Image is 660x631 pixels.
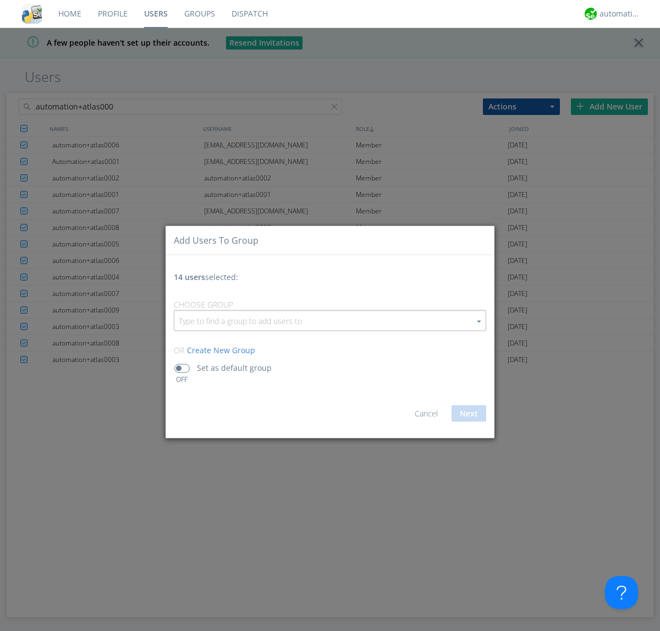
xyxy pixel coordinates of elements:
[169,375,194,384] div: OFF
[174,299,486,310] div: Choose Group
[187,345,255,355] span: Create New Group
[22,4,42,24] img: cddb5a64eb264b2086981ab96f4c1ba7
[174,272,238,282] span: selected:
[585,8,597,20] img: d2d01cd9b4174d08988066c6d424eccd
[174,311,486,331] input: Type to find a group to add users to
[174,272,205,282] span: 14 users
[599,8,641,19] div: automation+atlas
[174,345,184,355] span: or
[452,405,486,422] button: Next
[197,362,272,374] p: Set as default group
[415,408,438,419] a: Cancel
[174,234,258,246] div: Add users to group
